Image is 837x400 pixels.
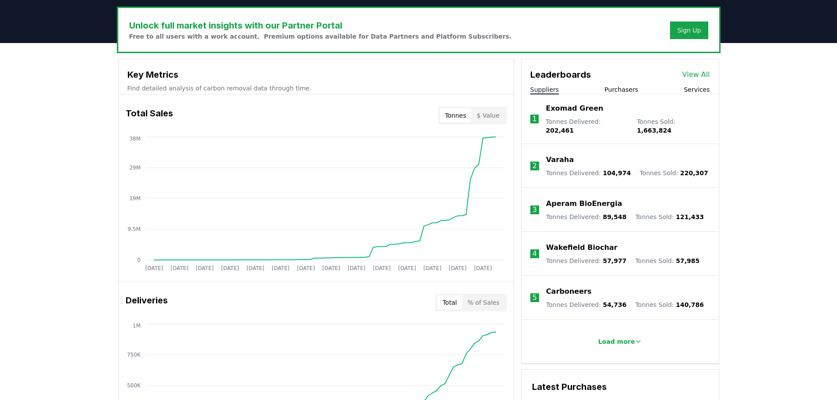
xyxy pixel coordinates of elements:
[423,265,441,271] tspan: [DATE]
[145,265,163,271] tspan: [DATE]
[322,265,340,271] tspan: [DATE]
[533,205,537,215] p: 3
[129,195,141,202] tspan: 19M
[546,286,591,297] a: Carboneers
[373,265,391,271] tspan: [DATE]
[635,256,699,265] p: Tonnes Sold :
[127,382,141,389] tspan: 500K
[635,213,704,221] p: Tonnes Sold :
[676,213,704,220] span: 121,433
[546,256,627,265] p: Tonnes Delivered :
[246,265,264,271] tspan: [DATE]
[437,295,462,310] button: Total
[348,265,366,271] tspan: [DATE]
[129,165,141,171] tspan: 29M
[670,22,708,39] button: Sign Up
[532,380,708,393] h3: Latest Purchases
[605,85,638,94] button: Purchasers
[133,323,141,329] tspan: 1M
[398,265,416,271] tspan: [DATE]
[272,265,290,271] tspan: [DATE]
[137,257,141,263] tspan: 0
[546,103,603,114] a: Exomad Green
[637,127,671,134] span: 1,663,824
[462,295,505,310] button: % of Sales
[640,169,708,177] p: Tonnes Sold :
[471,108,505,123] button: $ Value
[546,155,574,165] a: Varaha
[546,127,574,134] span: 202,461
[684,85,710,94] button: Services
[676,257,699,264] span: 57,985
[603,213,627,220] span: 89,548
[196,265,214,271] tspan: [DATE]
[546,117,628,135] p: Tonnes Delivered :
[603,257,627,264] span: 57,977
[129,136,141,142] tspan: 38M
[635,300,704,309] p: Tonnes Sold :
[127,68,505,81] h3: Key Metrics
[598,337,635,346] p: Load more
[637,117,710,135] p: Tonnes Sold :
[533,292,537,303] p: 5
[532,114,536,124] p: 1
[127,84,505,93] p: Find detailed analysis of carbon removal data through time.
[546,198,622,209] a: Aperam BioEnergia
[221,265,239,271] tspan: [DATE]
[677,26,701,35] a: Sign Up
[533,161,537,171] p: 2
[546,242,617,253] a: Wakefield Biochar
[603,169,631,177] span: 104,974
[170,265,188,271] tspan: [DATE]
[297,265,315,271] tspan: [DATE]
[546,300,627,309] p: Tonnes Delivered :
[129,19,512,32] h3: Unlock full market insights with our Partner Portal
[440,108,471,123] button: Tonnes
[533,249,537,259] p: 4
[680,169,708,177] span: 220,307
[126,107,173,124] h3: Total Sales
[676,301,704,308] span: 140,786
[682,69,710,80] a: View All
[474,265,492,271] tspan: [DATE]
[603,301,627,308] span: 54,736
[449,265,467,271] tspan: [DATE]
[591,333,649,350] button: Load more
[129,32,512,41] p: Free to all users with a work account. Premium options available for Data Partners and Platform S...
[127,352,141,358] tspan: 750K
[530,85,559,94] button: Suppliers
[530,68,591,81] h3: Leaderboards
[546,169,631,177] p: Tonnes Delivered :
[126,294,168,311] h3: Deliveries
[546,213,627,221] p: Tonnes Delivered :
[127,226,140,232] tspan: 9.5M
